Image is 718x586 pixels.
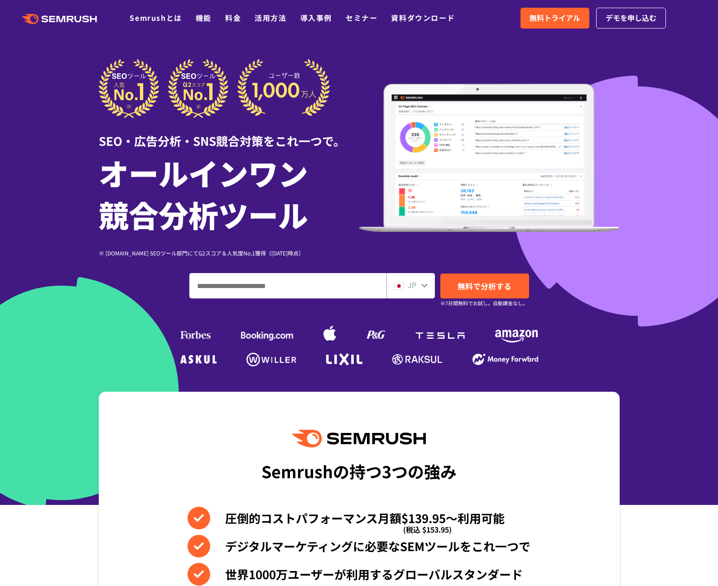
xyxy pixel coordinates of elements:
a: 無料で分析する [440,274,529,298]
li: 世界1000万ユーザーが利用するグローバルスタンダード [188,563,530,586]
a: セミナー [346,12,377,23]
span: (税込 $153.95) [403,518,452,541]
div: ※ [DOMAIN_NAME] SEOツール部門にてG2スコア＆人気度No.1獲得（[DATE]時点） [99,249,359,257]
a: 導入事例 [300,12,332,23]
a: 料金 [225,12,241,23]
a: 無料トライアル [520,8,589,29]
img: Semrush [292,430,425,447]
li: デジタルマーケティングに必要なSEMツールをこれ一つで [188,535,530,557]
span: 無料で分析する [458,280,511,292]
span: デモを申し込む [606,12,656,24]
a: 機能 [196,12,212,23]
a: Semrushとは [130,12,182,23]
span: 無料トライアル [530,12,580,24]
a: 資料ダウンロード [391,12,455,23]
a: デモを申し込む [596,8,666,29]
div: SEO・広告分析・SNS競合対策をこれ一つで。 [99,118,359,149]
li: 圧倒的コストパフォーマンス月額$139.95〜利用可能 [188,507,530,529]
a: 活用方法 [255,12,286,23]
h1: オールインワン 競合分析ツール [99,152,359,235]
small: ※7日間無料でお試し。自動課金なし。 [440,299,528,307]
input: ドメイン、キーワードまたはURLを入力してください [190,274,386,298]
div: Semrushの持つ3つの強み [261,454,457,488]
span: JP [408,279,416,290]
